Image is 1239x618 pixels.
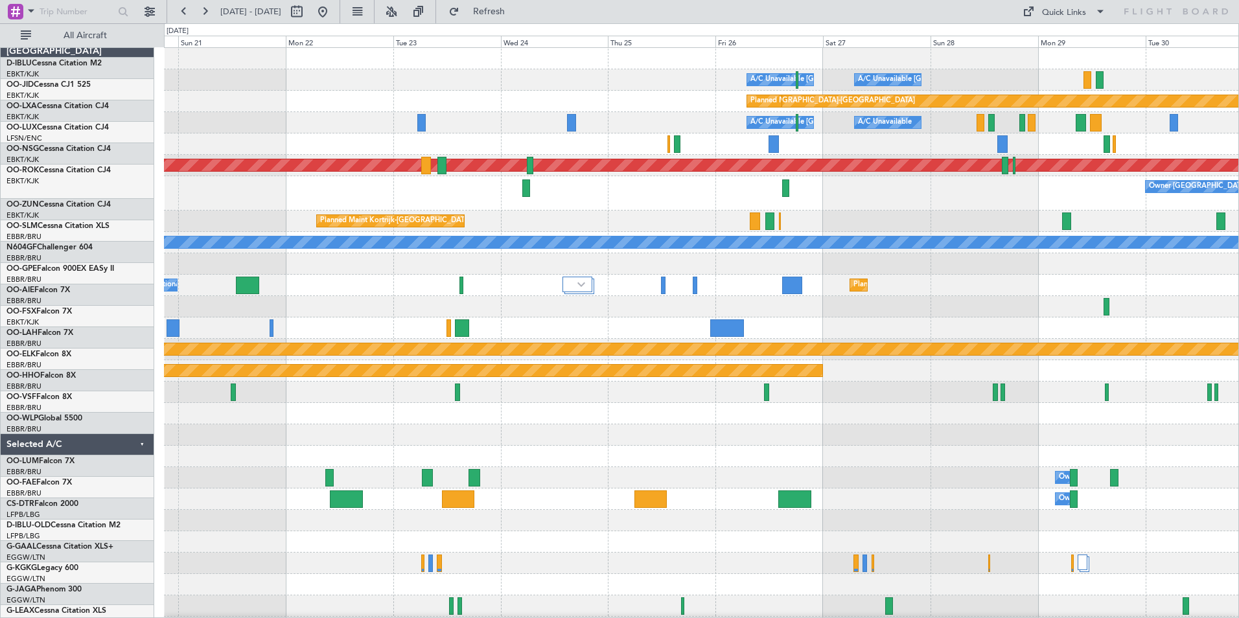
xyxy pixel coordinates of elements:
[1042,6,1086,19] div: Quick Links
[750,113,991,132] div: A/C Unavailable [GEOGRAPHIC_DATA] ([GEOGRAPHIC_DATA] National)
[6,102,37,110] span: OO-LXA
[6,372,76,380] a: OO-HHOFalcon 8X
[6,69,39,79] a: EBKT/KJK
[6,296,41,306] a: EBBR/BRU
[6,350,71,358] a: OO-ELKFalcon 8X
[6,500,34,508] span: CS-DTR
[14,25,141,46] button: All Aircraft
[6,201,39,209] span: OO-ZUN
[6,317,39,327] a: EBKT/KJK
[6,586,36,593] span: G-JAGA
[6,275,41,284] a: EBBR/BRU
[6,329,38,337] span: OO-LAH
[6,81,34,89] span: OO-JID
[6,308,36,315] span: OO-FSX
[6,531,40,541] a: LFPB/LBG
[443,1,520,22] button: Refresh
[462,7,516,16] span: Refresh
[6,176,39,186] a: EBKT/KJK
[6,500,78,508] a: CS-DTRFalcon 2000
[6,488,41,498] a: EBBR/BRU
[6,467,41,477] a: EBBR/BRU
[6,145,111,153] a: OO-NSGCessna Citation CJ4
[6,253,41,263] a: EBBR/BRU
[6,564,37,572] span: G-KGKG
[6,403,41,413] a: EBBR/BRU
[6,607,106,615] a: G-LEAXCessna Citation XLS
[6,166,111,174] a: OO-ROKCessna Citation CJ4
[1059,468,1147,487] div: Owner Melsbroek Air Base
[6,265,114,273] a: OO-GPEFalcon 900EX EASy II
[750,91,901,111] div: Planned Maint Kortrijk-[GEOGRAPHIC_DATA]
[6,124,37,132] span: OO-LUX
[320,211,471,231] div: Planned Maint Kortrijk-[GEOGRAPHIC_DATA]
[6,91,39,100] a: EBKT/KJK
[750,70,991,89] div: A/C Unavailable [GEOGRAPHIC_DATA] ([GEOGRAPHIC_DATA] National)
[6,286,70,294] a: OO-AIEFalcon 7X
[1038,36,1146,47] div: Mon 29
[6,521,51,529] span: D-IBLU-OLD
[167,26,189,37] div: [DATE]
[858,113,912,132] div: A/C Unavailable
[715,36,823,47] div: Fri 26
[6,595,45,605] a: EGGW/LTN
[1016,1,1112,22] button: Quick Links
[6,102,109,110] a: OO-LXACessna Citation CJ4
[6,124,109,132] a: OO-LUXCessna Citation CJ4
[6,543,36,551] span: G-GAAL
[6,211,39,220] a: EBKT/KJK
[6,308,72,315] a: OO-FSXFalcon 7X
[178,36,286,47] div: Sun 21
[286,36,393,47] div: Mon 22
[6,521,121,529] a: D-IBLU-OLDCessna Citation M2
[6,415,38,422] span: OO-WLP
[6,360,41,370] a: EBBR/BRU
[931,36,1038,47] div: Sun 28
[6,201,111,209] a: OO-ZUNCessna Citation CJ4
[6,112,39,122] a: EBKT/KJK
[40,2,114,21] input: Trip Number
[34,31,137,40] span: All Aircraft
[6,350,36,358] span: OO-ELK
[6,393,36,401] span: OO-VSF
[6,372,40,380] span: OO-HHO
[6,155,39,165] a: EBKT/KJK
[6,586,82,593] a: G-JAGAPhenom 300
[6,133,42,143] a: LFSN/ENC
[6,81,91,89] a: OO-JIDCessna CJ1 525
[6,286,34,294] span: OO-AIE
[6,232,41,242] a: EBBR/BRU
[501,36,608,47] div: Wed 24
[6,339,41,349] a: EBBR/BRU
[608,36,715,47] div: Thu 25
[6,60,102,67] a: D-IBLUCessna Citation M2
[6,265,37,273] span: OO-GPE
[6,244,37,251] span: N604GF
[6,564,78,572] a: G-KGKGLegacy 600
[6,60,32,67] span: D-IBLU
[6,166,39,174] span: OO-ROK
[6,479,72,486] a: OO-FAEFalcon 7X
[6,543,113,551] a: G-GAALCessna Citation XLS+
[6,553,45,562] a: EGGW/LTN
[6,222,110,230] a: OO-SLMCessna Citation XLS
[6,244,93,251] a: N604GFChallenger 604
[6,393,72,401] a: OO-VSFFalcon 8X
[823,36,931,47] div: Sat 27
[6,457,75,465] a: OO-LUMFalcon 7X
[858,70,1065,89] div: A/C Unavailable [GEOGRAPHIC_DATA]-[GEOGRAPHIC_DATA]
[6,479,36,486] span: OO-FAE
[6,329,73,337] a: OO-LAHFalcon 7X
[6,607,34,615] span: G-LEAX
[6,424,41,434] a: EBBR/BRU
[750,91,915,111] div: null [GEOGRAPHIC_DATA]-[GEOGRAPHIC_DATA]
[853,275,1088,295] div: Planned Maint [GEOGRAPHIC_DATA] ([GEOGRAPHIC_DATA] National)
[6,382,41,391] a: EBBR/BRU
[6,457,39,465] span: OO-LUM
[6,222,38,230] span: OO-SLM
[6,510,40,520] a: LFPB/LBG
[393,36,501,47] div: Tue 23
[1059,489,1147,509] div: Owner Melsbroek Air Base
[220,6,281,17] span: [DATE] - [DATE]
[577,282,585,287] img: arrow-gray.svg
